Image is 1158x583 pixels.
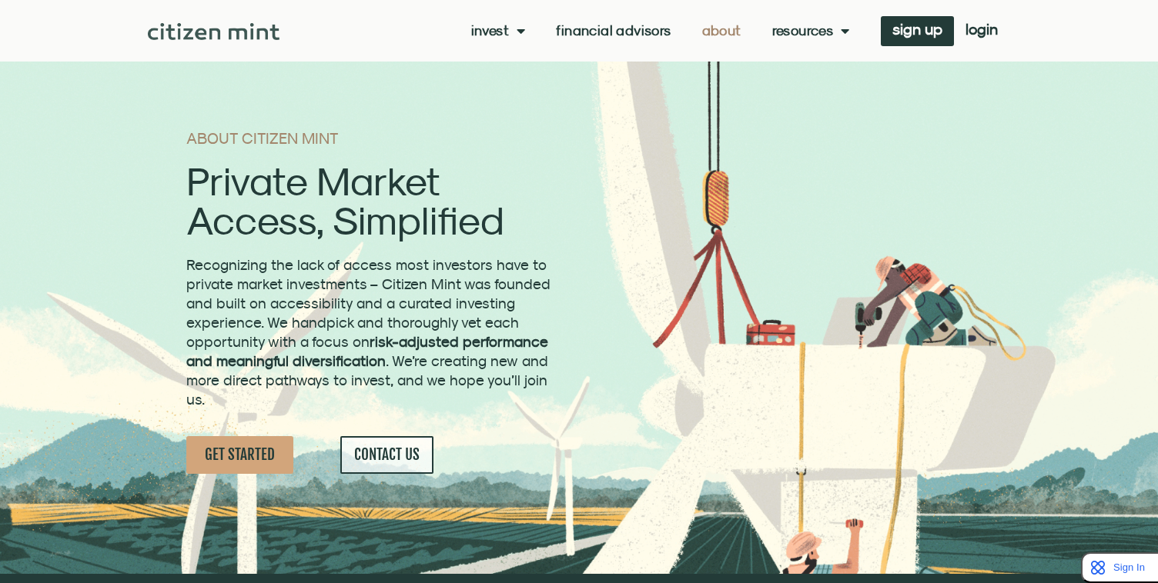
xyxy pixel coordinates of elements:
a: GET STARTED [186,436,293,474]
span: login [966,24,998,35]
a: Financial Advisors [556,23,671,38]
a: Invest [471,23,526,38]
h1: ABOUT CITIZEN MINT [186,131,555,146]
h2: Private Market Access, Simplified [186,162,555,240]
a: Resources [772,23,850,38]
span: CONTACT US [354,445,420,465]
a: CONTACT US [340,436,433,474]
img: Citizen Mint [148,23,279,40]
nav: Menu [471,23,850,38]
a: sign up [881,16,954,46]
span: Recognizing the lack of access most investors have to private market investments – Citizen Mint w... [186,256,551,408]
span: GET STARTED [205,445,275,465]
a: login [954,16,1009,46]
a: About [702,23,741,38]
span: sign up [892,24,942,35]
